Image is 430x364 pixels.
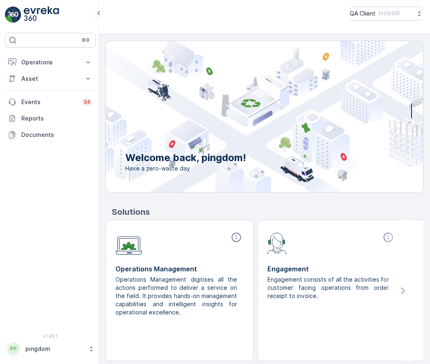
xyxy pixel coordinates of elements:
button: Operations [5,54,95,71]
button: Asset [5,71,95,87]
img: logo [5,7,21,23]
button: QA Client(+03:00) [350,7,423,20]
p: pingdom [25,345,84,353]
span: v 1.48.1 [5,334,95,339]
p: Operations Management digitises all the actions performed to deliver a service on the field. It p... [115,275,237,316]
p: Reports [21,114,92,123]
div: PP [7,342,20,355]
p: ⌘B [81,37,90,43]
button: PPpingdom [5,340,95,357]
img: city illustration [69,41,423,192]
a: Events34 [5,94,95,110]
p: Solutions [112,206,423,218]
p: Asset [21,75,79,83]
p: Events [21,98,77,106]
p: Welcome back, pingdom! [125,151,246,164]
a: Reports [5,110,95,127]
img: logo_light-DOdMpM7g.png [24,7,59,23]
p: Operations Management [115,264,244,274]
img: module-icon [267,232,287,255]
p: Documents [21,131,92,139]
a: Documents [5,127,95,143]
p: Engagement [267,264,396,274]
p: QA Client [350,9,376,18]
p: 34 [84,99,91,105]
p: Engagement consists of all the activities for customer facing operations from order receipt to in... [267,275,389,300]
p: ( +03:00 ) [379,10,400,17]
p: Operations [21,58,79,66]
span: Have a zero-waste day [125,164,246,173]
img: module-icon [115,232,142,255]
